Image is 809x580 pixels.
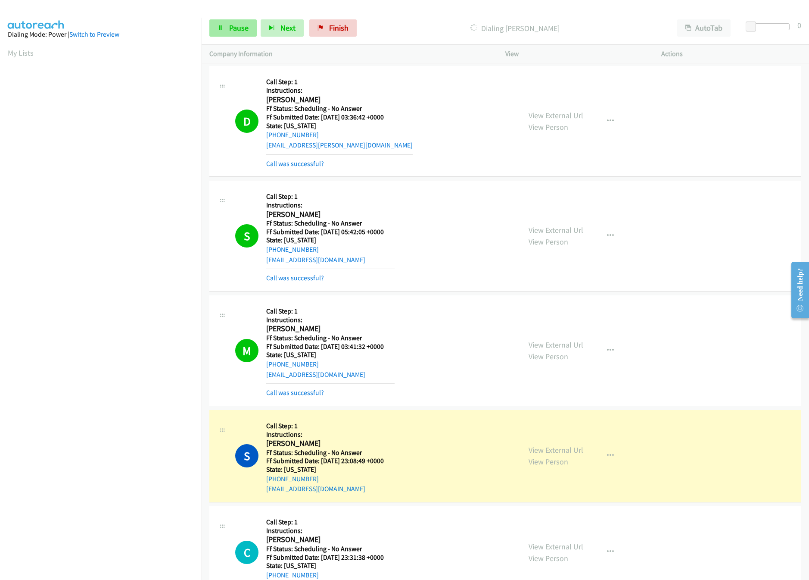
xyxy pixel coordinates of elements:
[797,19,801,31] div: 0
[266,122,413,130] h5: State: [US_STATE]
[529,225,583,235] a: View External Url
[280,23,296,33] span: Next
[529,542,583,552] a: View External Url
[266,475,319,483] a: [PHONE_NUMBER]
[309,19,357,37] a: Finish
[266,228,395,236] h5: Ff Submitted Date: [DATE] 05:42:05 +0000
[266,131,319,139] a: [PHONE_NUMBER]
[235,541,258,564] div: The call is yet to be attempted
[266,210,395,219] h2: [PERSON_NAME]
[266,439,395,448] h2: [PERSON_NAME]
[235,444,258,467] h1: S
[266,324,395,334] h2: [PERSON_NAME]
[266,201,395,210] h5: Instructions:
[266,256,365,264] a: [EMAIL_ADDRESS][DOMAIN_NAME]
[529,340,583,350] a: View External Url
[529,457,568,467] a: View Person
[677,19,731,37] button: AutoTab
[266,485,365,493] a: [EMAIL_ADDRESS][DOMAIN_NAME]
[266,465,395,474] h5: State: [US_STATE]
[266,78,413,86] h5: Call Step: 1
[266,95,395,105] h2: [PERSON_NAME]
[266,430,395,439] h5: Instructions:
[266,342,395,351] h5: Ff Submitted Date: [DATE] 03:41:32 +0000
[266,141,413,149] a: [EMAIL_ADDRESS][PERSON_NAME][DOMAIN_NAME]
[266,245,319,254] a: [PHONE_NUMBER]
[266,236,395,245] h5: State: [US_STATE]
[529,122,568,132] a: View Person
[209,19,257,37] a: Pause
[266,307,395,316] h5: Call Step: 1
[229,23,249,33] span: Pause
[266,389,324,397] a: Call was successful?
[266,192,395,201] h5: Call Step: 1
[266,219,395,228] h5: Ff Status: Scheduling - No Answer
[266,545,395,553] h5: Ff Status: Scheduling - No Answer
[266,334,395,342] h5: Ff Status: Scheduling - No Answer
[266,571,319,579] a: [PHONE_NUMBER]
[8,48,34,58] a: My Lists
[529,445,583,455] a: View External Url
[8,66,202,476] iframe: Dialpad
[266,160,324,168] a: Call was successful?
[329,23,348,33] span: Finish
[529,553,568,563] a: View Person
[266,360,319,368] a: [PHONE_NUMBER]
[261,19,304,37] button: Next
[266,370,365,379] a: [EMAIL_ADDRESS][DOMAIN_NAME]
[266,274,324,282] a: Call was successful?
[266,113,413,122] h5: Ff Submitted Date: [DATE] 03:36:42 +0000
[368,22,662,34] p: Dialing [PERSON_NAME]
[266,104,413,113] h5: Ff Status: Scheduling - No Answer
[529,110,583,120] a: View External Url
[209,49,490,59] p: Company Information
[235,541,258,564] h1: C
[8,29,194,40] div: Dialing Mode: Power |
[784,256,809,324] iframe: Resource Center
[529,237,568,247] a: View Person
[266,518,395,527] h5: Call Step: 1
[266,316,395,324] h5: Instructions:
[266,448,395,457] h5: Ff Status: Scheduling - No Answer
[266,86,413,95] h5: Instructions:
[235,224,258,248] h1: S
[266,561,395,570] h5: State: [US_STATE]
[235,339,258,362] h1: M
[69,30,119,38] a: Switch to Preview
[266,351,395,359] h5: State: [US_STATE]
[235,110,258,133] h1: D
[266,527,395,535] h5: Instructions:
[266,553,395,562] h5: Ff Submitted Date: [DATE] 23:31:38 +0000
[266,422,395,430] h5: Call Step: 1
[661,49,802,59] p: Actions
[266,457,395,465] h5: Ff Submitted Date: [DATE] 23:08:49 +0000
[266,535,395,545] h2: [PERSON_NAME]
[750,23,790,30] div: Delay between calls (in seconds)
[505,49,646,59] p: View
[529,351,568,361] a: View Person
